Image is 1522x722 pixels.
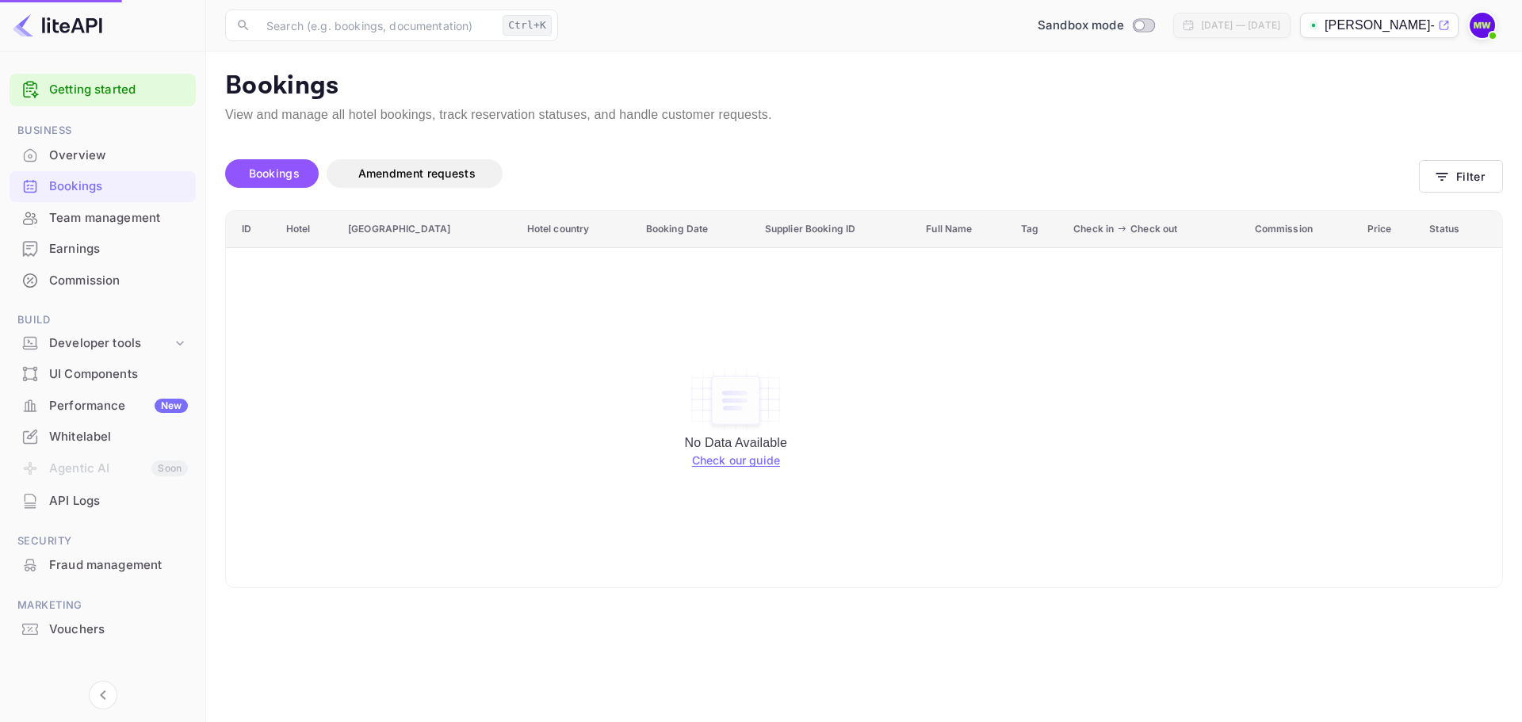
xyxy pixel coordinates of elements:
[226,211,1502,587] table: booking table
[1419,160,1503,193] button: Filter
[89,681,117,709] button: Collapse navigation
[1073,220,1237,239] span: Check in Check out
[49,272,188,290] div: Commission
[10,122,196,139] span: Business
[10,140,196,170] a: Overview
[155,399,188,413] div: New
[10,74,196,106] div: Getting started
[10,550,196,581] div: Fraud management
[49,556,188,575] div: Fraud management
[692,453,780,467] a: Check our guide
[10,422,196,451] a: Whitelabel
[10,359,196,390] div: UI Components
[10,533,196,550] span: Security
[10,550,196,579] a: Fraud management
[49,621,188,639] div: Vouchers
[49,365,188,384] div: UI Components
[10,234,196,265] div: Earnings
[10,330,196,357] div: Developer tools
[10,171,196,201] a: Bookings
[225,159,1419,188] div: account-settings tabs
[249,166,300,180] span: Bookings
[257,10,496,41] input: Search (e.g. bookings, documentation)
[225,71,1503,102] p: Bookings
[10,265,196,295] a: Commission
[10,391,196,422] div: PerformanceNew
[242,434,1230,453] p: No Data Available
[13,13,102,38] img: LiteAPI logo
[226,211,277,248] th: ID
[1359,211,1421,248] th: Price
[10,486,196,517] div: API Logs
[49,81,188,99] a: Getting started
[10,265,196,296] div: Commission
[1201,18,1280,32] div: [DATE] — [DATE]
[49,334,172,353] div: Developer tools
[10,203,196,234] div: Team management
[1038,17,1124,35] span: Sandbox mode
[10,140,196,171] div: Overview
[1012,211,1065,248] th: Tag
[358,166,476,180] span: Amendment requests
[10,486,196,515] a: API Logs
[49,397,188,415] div: Performance
[637,211,756,248] th: Booking Date
[688,367,783,434] img: empty-state-table.svg
[49,428,188,446] div: Whitelabel
[10,597,196,614] span: Marketing
[10,391,196,420] a: PerformanceNew
[518,211,637,248] th: Hotel country
[10,422,196,453] div: Whitelabel
[10,614,196,644] a: Vouchers
[1470,13,1495,38] img: Marcil Warda
[277,211,340,248] th: Hotel
[10,171,196,202] div: Bookings
[1421,211,1502,248] th: Status
[10,614,196,645] div: Vouchers
[756,211,918,248] th: Supplier Booking ID
[10,311,196,329] span: Build
[10,234,196,263] a: Earnings
[917,211,1012,248] th: Full Name
[225,105,1503,124] p: View and manage all hotel bookings, track reservation statuses, and handle customer requests.
[49,209,188,227] div: Team management
[49,492,188,510] div: API Logs
[10,203,196,232] a: Team management
[1325,16,1435,35] p: [PERSON_NAME]-5rcou.nui...
[49,178,188,196] div: Bookings
[1031,17,1161,35] div: Switch to Production mode
[49,147,188,165] div: Overview
[339,211,518,248] th: [GEOGRAPHIC_DATA]
[49,240,188,258] div: Earnings
[1246,211,1359,248] th: Commission
[503,15,552,36] div: Ctrl+K
[10,359,196,388] a: UI Components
